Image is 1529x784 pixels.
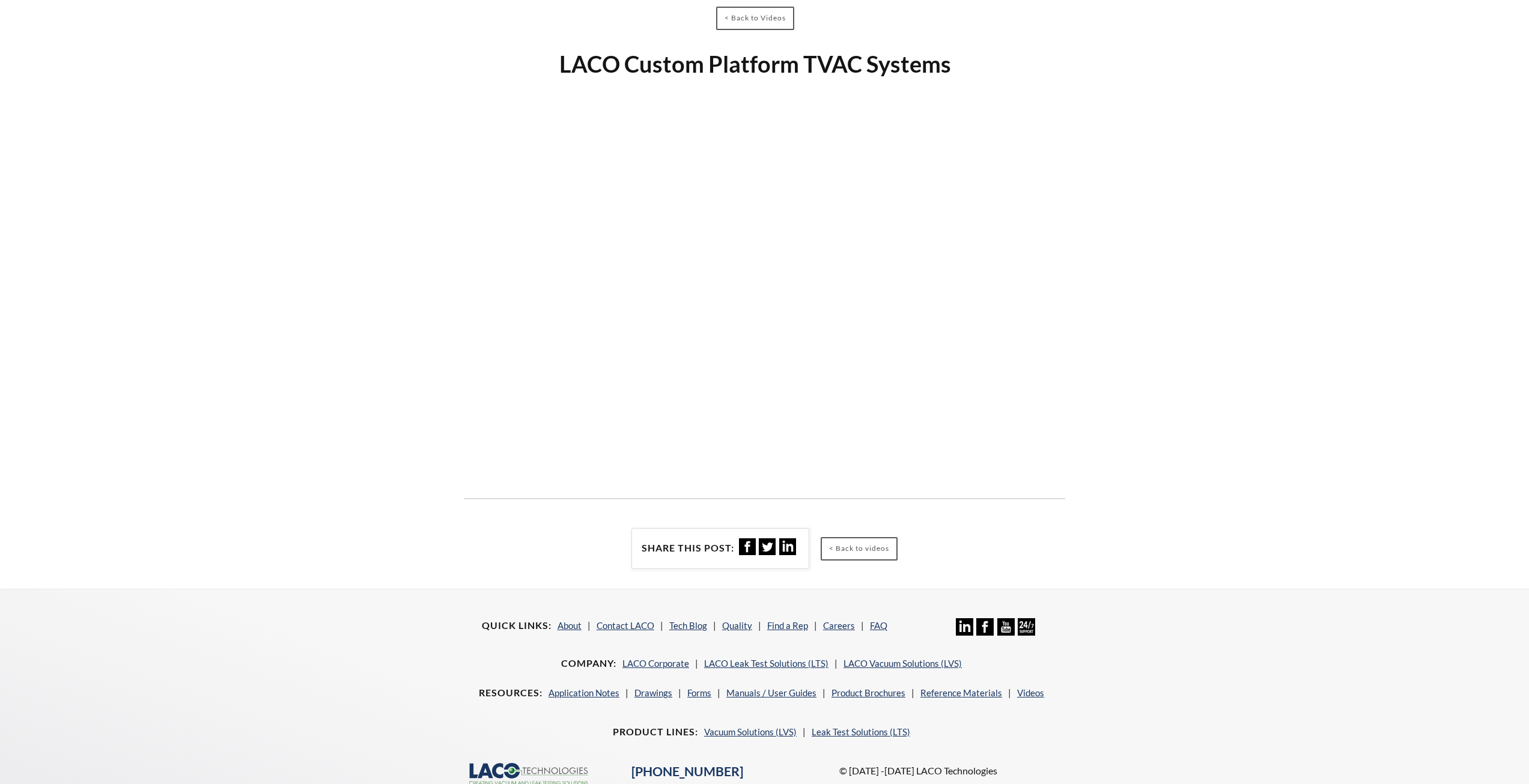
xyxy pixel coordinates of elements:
[549,687,619,698] a: Application Notes
[613,726,698,738] h4: Product Lines
[870,620,887,631] a: FAQ
[823,620,855,631] a: Careers
[622,658,689,669] a: LACO Corporate
[687,687,711,698] a: Forms
[482,619,552,632] h4: Quick Links
[831,687,905,698] a: Product Brochures
[772,763,1066,779] p: © [DATE] -[DATE] LACO Technologies
[767,620,808,631] a: Find a Rep
[716,7,794,30] a: < Back to Videos
[631,764,743,779] a: [PHONE_NUMBER]
[597,620,654,631] a: Contact LACO
[457,117,1073,479] div: Custom Platform TVAC Systems header
[634,687,672,698] a: Drawings
[1017,687,1044,698] a: Videos
[558,620,582,631] a: About
[812,726,910,737] a: Leak Test Solutions (LTS)
[704,726,797,737] a: Vacuum Solutions (LVS)
[1018,627,1035,637] a: 24/7 Support
[704,658,828,669] a: LACO Leak Test Solutions (LTS)
[821,537,898,561] a: < Back to videos
[722,620,752,631] a: Quality
[1018,618,1035,636] img: 24/7 Support Icon
[726,687,816,698] a: Manuals / User Guides
[479,687,543,699] h4: Resources
[642,542,734,555] h4: Share this post:
[555,49,956,79] h1: LACO Custom Platform TVAC Systems
[844,658,962,669] a: LACO Vacuum Solutions (LVS)
[561,657,616,670] h4: Company
[669,620,707,631] a: Tech Blog
[920,687,1002,698] a: Reference Materials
